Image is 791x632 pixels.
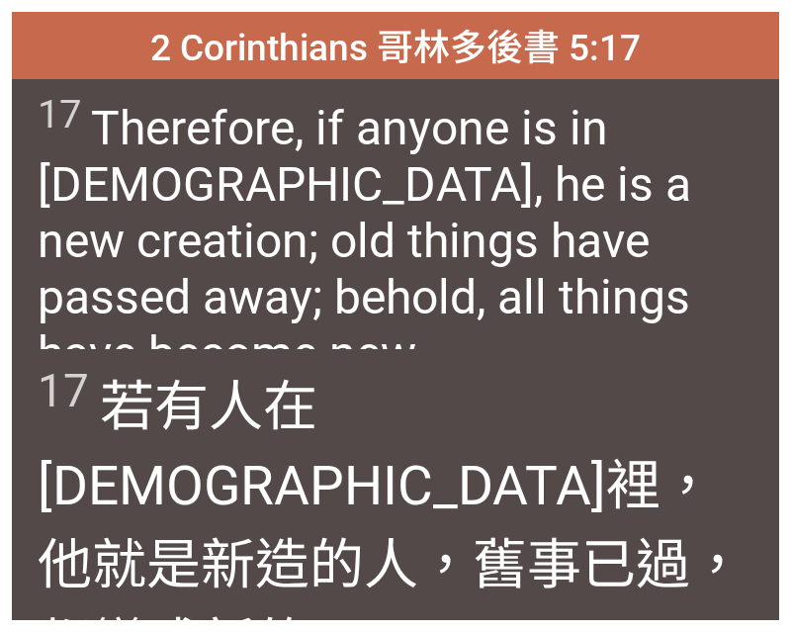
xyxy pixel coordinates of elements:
span: Therefore, if anyone is in [DEMOGRAPHIC_DATA], he is a new creation; old things have passed away;... [38,91,754,382]
sup: 17 [38,91,81,137]
span: 2 Corinthians 哥林多後書 5:17 [150,18,641,71]
sup: 17 [38,364,89,417]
